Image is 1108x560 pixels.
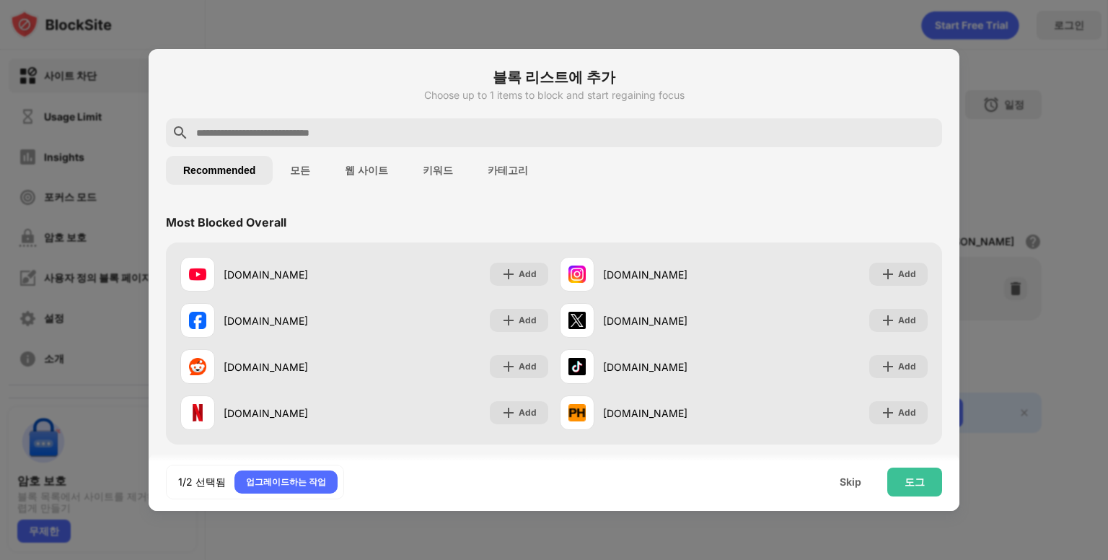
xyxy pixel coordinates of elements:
div: Add [898,313,916,328]
img: favicons [189,266,206,283]
div: [DOMAIN_NAME] [603,359,744,375]
div: Add [519,267,537,281]
div: Add [898,267,916,281]
div: [DOMAIN_NAME] [224,359,364,375]
div: [DOMAIN_NAME] [603,267,744,282]
div: Add [898,406,916,420]
div: Add [519,406,537,420]
div: Skip [840,476,861,488]
div: Add [519,359,537,374]
div: Choose up to 1 items to block and start regaining focus [166,89,942,101]
div: [DOMAIN_NAME] [224,406,364,421]
img: favicons [568,266,586,283]
div: [DOMAIN_NAME] [224,313,364,328]
button: 카테고리 [470,156,545,185]
div: [DOMAIN_NAME] [224,267,364,282]
div: Add [898,359,916,374]
div: [DOMAIN_NAME] [603,406,744,421]
img: favicons [568,358,586,375]
div: [DOMAIN_NAME] [603,313,744,328]
div: 1/2 선택됨 [178,475,226,489]
div: Add [519,313,537,328]
img: favicons [189,404,206,421]
button: 웹 사이트 [327,156,405,185]
button: 모든 [273,156,327,185]
img: favicons [189,358,206,375]
div: 업그레이드하는 작업 [246,475,326,489]
img: favicons [568,312,586,329]
div: Most Blocked Overall [166,215,286,229]
h6: 블록 리스트에 추가 [166,66,942,88]
div: 도그 [905,476,925,488]
img: search.svg [172,124,189,141]
img: favicons [189,312,206,329]
img: favicons [568,404,586,421]
button: Recommended [166,156,273,185]
button: 키워드 [405,156,470,185]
